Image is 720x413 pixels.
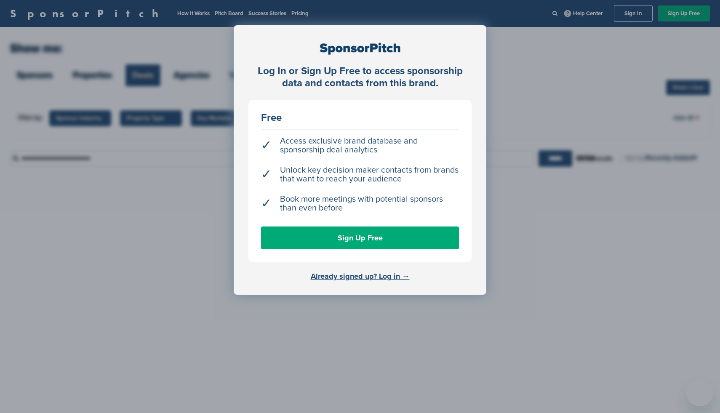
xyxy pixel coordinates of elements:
div: Log In or Sign Up Free to access sponsorship data and contacts from this brand. [248,65,472,90]
span: ✓ [261,199,272,208]
span: ✓ [261,141,272,150]
span: ✓ [261,170,272,179]
iframe: Button to launch messaging window [686,379,713,406]
li: Access exclusive brand database and sponsorship deal analytics [261,133,459,159]
a: Already signed up? Log in → [311,272,410,281]
li: Unlock key decision maker contacts from brands that want to reach your audience [261,162,459,188]
li: Book more meetings with potential sponsors than even before [261,191,459,217]
a: Sign Up Free [261,226,459,249]
div: Free [261,113,459,123]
